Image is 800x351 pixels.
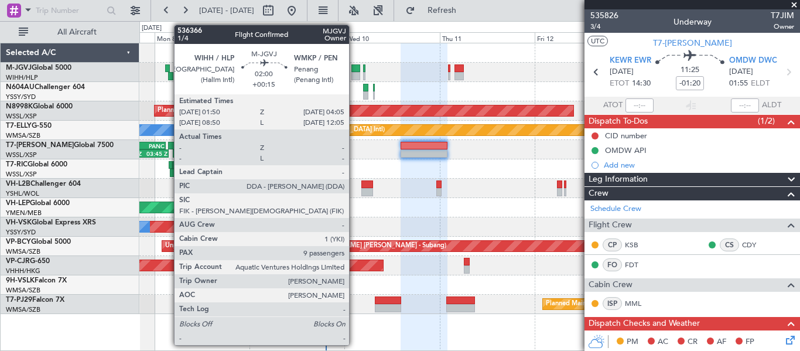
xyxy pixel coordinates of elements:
[673,16,712,28] div: Underway
[625,260,651,270] a: FDT
[6,209,42,217] a: YMEN/MEB
[6,131,40,140] a: WMSA/SZB
[440,32,535,43] div: Thu 11
[6,122,52,130] a: T7-ELLYG-550
[6,122,32,130] span: T7-ELLY
[6,161,28,168] span: T7-RIC
[6,142,74,149] span: T7-[PERSON_NAME]
[165,237,446,255] div: Unplanned Maint [GEOGRAPHIC_DATA] (Sultan [PERSON_NAME] [PERSON_NAME] - Subang)
[6,277,67,284] a: 9H-VSLKFalcon 7X
[6,297,64,304] a: T7-PJ29Falcon 7X
[771,9,794,22] span: T7JIM
[603,258,622,271] div: FO
[6,297,32,304] span: T7-PJ29
[6,228,36,237] a: YSSY/SYD
[6,112,37,121] a: WSSL/XSP
[627,336,638,348] span: PM
[605,131,647,141] div: CID number
[155,32,249,43] div: Mon 8
[6,64,71,71] a: M-JGVJGlobal 5000
[717,336,726,348] span: AF
[742,240,768,250] a: CDY
[625,98,654,113] input: --:--
[603,297,622,310] div: ISP
[681,64,699,76] span: 11:25
[344,32,439,43] div: Wed 10
[771,22,794,32] span: Owner
[30,28,124,36] span: All Aircraft
[610,78,629,90] span: ETOT
[6,64,32,71] span: M-JGVJ
[400,1,470,20] button: Refresh
[6,247,40,256] a: WMSA/SZB
[142,142,165,149] div: PANC
[729,66,753,78] span: [DATE]
[144,150,167,157] div: 03:45 Z
[589,187,608,200] span: Crew
[6,73,38,82] a: WIHH/HLP
[6,93,36,101] a: YSSY/SYD
[610,66,634,78] span: [DATE]
[199,5,254,16] span: [DATE] - [DATE]
[6,170,37,179] a: WSSL/XSP
[6,238,71,246] a: VP-BCYGlobal 5000
[758,115,775,127] span: (1/2)
[36,2,103,19] input: Trip Number
[589,115,648,128] span: Dispatch To-Dos
[249,32,344,43] div: Tue 9
[6,305,40,314] a: WMSA/SZB
[535,32,630,43] div: Fri 12
[6,219,32,226] span: VH-VSK
[189,121,385,139] div: Planned Maint [GEOGRAPHIC_DATA] ([GEOGRAPHIC_DATA] Intl)
[589,219,632,232] span: Flight Crew
[6,258,30,265] span: VP-CJR
[653,37,732,49] span: T7-[PERSON_NAME]
[746,336,754,348] span: FP
[625,298,651,309] a: MML
[587,36,608,46] button: UTC
[6,200,30,207] span: VH-LEP
[6,286,40,295] a: WMSA/SZB
[6,267,40,275] a: VHHH/HKG
[6,180,81,188] a: VH-L2BChallenger 604
[6,142,114,149] a: T7-[PERSON_NAME]Global 7500
[6,103,33,110] span: N8998K
[6,258,50,265] a: VP-CJRG-650
[590,203,641,215] a: Schedule Crew
[158,102,295,120] div: Planned Maint [GEOGRAPHIC_DATA] (Seletar)
[762,100,781,111] span: ALDT
[751,78,770,90] span: ELDT
[610,55,651,67] span: KEWR EWR
[729,78,748,90] span: 01:55
[6,161,67,168] a: T7-RICGlobal 6000
[658,336,668,348] span: AC
[6,219,96,226] a: VH-VSKGlobal Express XRS
[625,240,651,250] a: KSB
[6,277,35,284] span: 9H-VSLK
[6,189,39,198] a: YSHL/WOL
[589,173,648,186] span: Leg Information
[589,278,633,292] span: Cabin Crew
[13,23,127,42] button: All Aircraft
[589,317,700,330] span: Dispatch Checks and Weather
[590,22,618,32] span: 3/4
[603,100,623,111] span: ATOT
[142,23,162,33] div: [DATE]
[6,151,37,159] a: WSSL/XSP
[605,145,647,155] div: OMDW API
[688,336,698,348] span: CR
[720,238,739,251] div: CS
[729,55,777,67] span: OMDW DWC
[603,238,622,251] div: CP
[418,6,467,15] span: Refresh
[6,238,31,246] span: VP-BCY
[604,160,794,170] div: Add new
[632,78,651,90] span: 14:30
[6,84,35,91] span: N604AU
[6,84,85,91] a: N604AUChallenger 604
[590,9,618,22] span: 535826
[6,103,73,110] a: N8998KGlobal 6000
[6,180,30,188] span: VH-L2B
[6,200,70,207] a: VH-LEPGlobal 6000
